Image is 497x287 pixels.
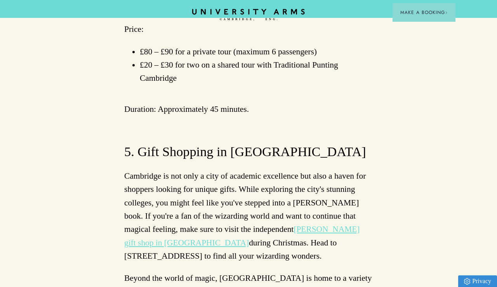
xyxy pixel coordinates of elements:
span: Make a Booking [400,9,448,16]
a: [PERSON_NAME] gift shop in [GEOGRAPHIC_DATA] [124,224,360,247]
img: Arrow icon [445,11,448,14]
p: Duration: Approximately 45 minutes. [124,103,373,116]
a: Privacy [458,275,497,287]
button: Make a BookingArrow icon [393,3,455,22]
a: Home [192,9,305,21]
li: £80 – £90 for a private tour (maximum 6 passengers) [140,45,373,58]
li: £20 – £30 for two on a shared tour with Traditional Punting Cambridge [140,58,373,85]
p: Price: [124,23,373,36]
img: Privacy [464,278,470,285]
p: Cambridge is not only a city of academic excellence but also a haven for shoppers looking for uni... [124,169,373,263]
h3: 5. Gift Shopping in [GEOGRAPHIC_DATA] [124,143,373,161]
